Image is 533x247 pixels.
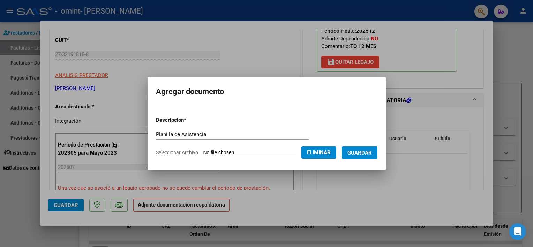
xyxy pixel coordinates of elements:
[307,149,331,156] span: Eliminar
[347,150,372,156] span: Guardar
[342,146,377,159] button: Guardar
[156,85,377,98] h2: Agregar documento
[156,150,198,155] span: Seleccionar Archivo
[156,116,223,124] p: Descripcion
[301,146,336,159] button: Eliminar
[509,223,526,240] div: Open Intercom Messenger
